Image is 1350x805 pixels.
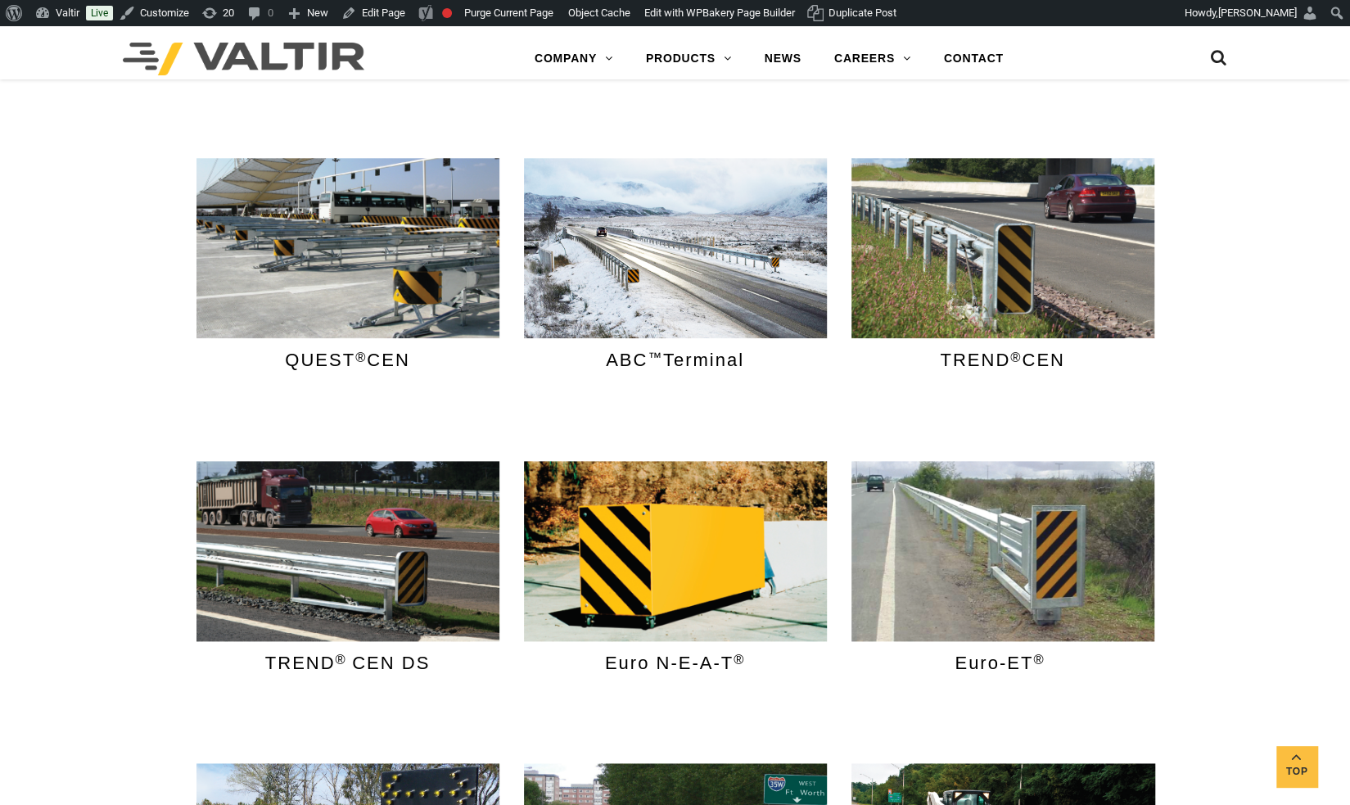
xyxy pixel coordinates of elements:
[748,43,818,75] a: NEWS
[1218,7,1297,19] span: [PERSON_NAME]
[1033,652,1045,667] sup: ®
[1276,762,1317,781] span: Top
[648,350,663,364] sup: ™
[442,8,452,18] div: Focus keyphrase not set
[928,43,1020,75] a: CONTACT
[265,653,431,673] span: TREND CEN DS
[86,6,113,20] a: Live
[1010,350,1022,364] sup: ®
[940,350,1064,370] span: TREND CEN
[518,43,630,75] a: COMPANY
[355,350,367,364] sup: ®
[605,653,745,673] span: Euro N-E-A-T
[818,43,928,75] a: CAREERS
[285,350,409,370] span: QUEST CEN
[606,350,744,370] span: ABC Terminal
[955,653,1050,673] span: Euro-ET
[630,43,748,75] a: PRODUCTS
[1276,746,1317,787] a: Top
[336,652,347,667] sup: ®
[123,43,364,75] img: Valtir
[734,652,745,667] sup: ®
